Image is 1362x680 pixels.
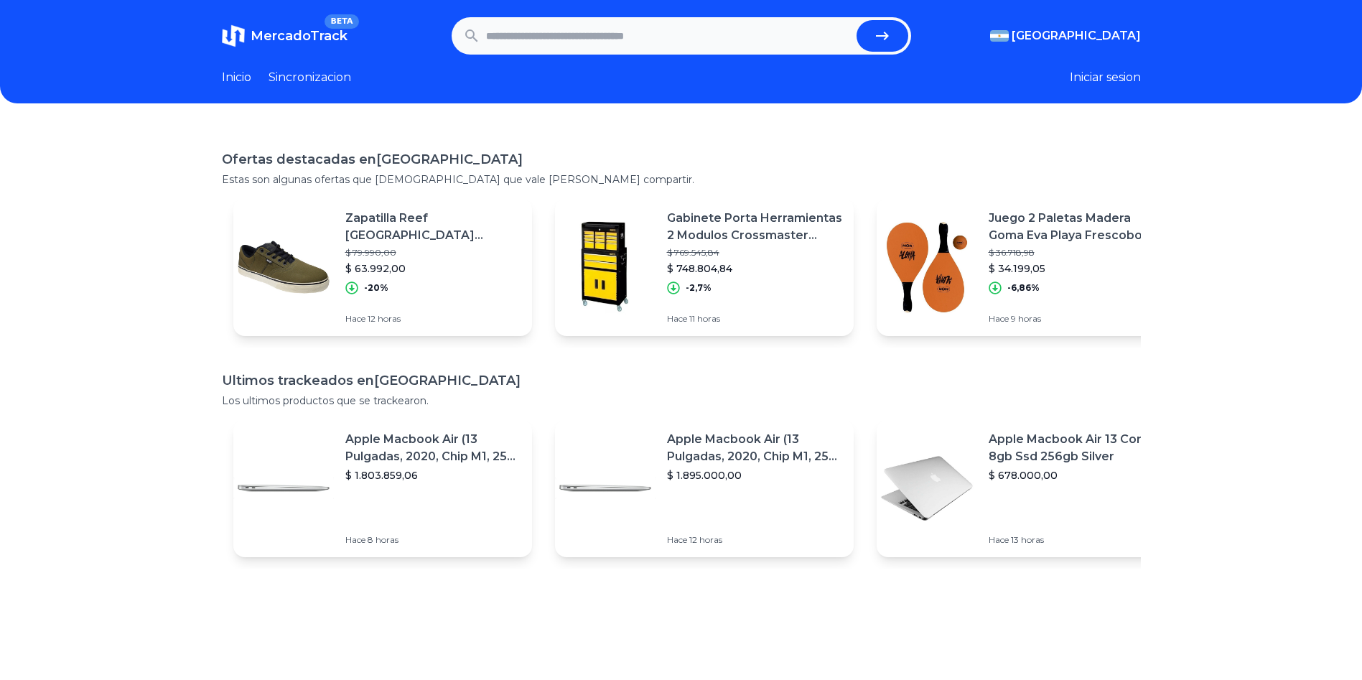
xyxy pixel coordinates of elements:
p: $ 678.000,00 [989,468,1164,483]
a: Featured imageGabinete Porta Herramientas 2 Modulos Crossmaster 9931036$ 769.545,84$ 748.804,84-2... [555,198,854,336]
a: Featured imageApple Macbook Air (13 Pulgadas, 2020, Chip M1, 256 Gb De Ssd, 8 Gb De Ram) - Plata$... [233,419,532,557]
span: BETA [325,14,358,29]
p: Hace 12 horas [345,313,521,325]
p: $ 79.990,00 [345,247,521,259]
img: Featured image [555,438,656,539]
p: -2,7% [686,282,712,294]
button: [GEOGRAPHIC_DATA] [990,27,1141,45]
p: -6,86% [1007,282,1040,294]
p: -20% [364,282,388,294]
p: Zapatilla Reef [GEOGRAPHIC_DATA] [GEOGRAPHIC_DATA] [345,210,521,244]
button: Iniciar sesion [1070,69,1141,86]
a: Featured imageJuego 2 Paletas Madera Goma Eva Playa Frescobol + Pelota Mor$ 36.718,98$ 34.199,05-... [877,198,1175,336]
a: Sincronizacion [269,69,351,86]
img: Argentina [990,30,1009,42]
img: Featured image [233,438,334,539]
p: $ 36.718,98 [989,247,1164,259]
span: MercadoTrack [251,28,348,44]
p: Los ultimos productos que se trackearon. [222,393,1141,408]
img: Featured image [555,217,656,317]
p: $ 769.545,84 [667,247,842,259]
p: $ 1.803.859,06 [345,468,521,483]
h1: Ultimos trackeados en [GEOGRAPHIC_DATA] [222,371,1141,391]
p: Gabinete Porta Herramientas 2 Modulos Crossmaster 9931036 [667,210,842,244]
img: Featured image [877,438,977,539]
img: Featured image [877,217,977,317]
img: MercadoTrack [222,24,245,47]
a: MercadoTrackBETA [222,24,348,47]
a: Featured imageApple Macbook Air 13 Core I5 8gb Ssd 256gb Silver$ 678.000,00Hace 13 horas [877,419,1175,557]
p: Apple Macbook Air 13 Core I5 8gb Ssd 256gb Silver [989,431,1164,465]
p: Hace 13 horas [989,534,1164,546]
p: Apple Macbook Air (13 Pulgadas, 2020, Chip M1, 256 Gb De Ssd, 8 Gb De Ram) - Plata [345,431,521,465]
p: $ 34.199,05 [989,261,1164,276]
p: Hace 11 horas [667,313,842,325]
img: Featured image [233,217,334,317]
p: Hace 12 horas [667,534,842,546]
p: Estas son algunas ofertas que [DEMOGRAPHIC_DATA] que vale [PERSON_NAME] compartir. [222,172,1141,187]
a: Featured imageApple Macbook Air (13 Pulgadas, 2020, Chip M1, 256 Gb De Ssd, 8 Gb De Ram) - Plata$... [555,419,854,557]
p: $ 748.804,84 [667,261,842,276]
span: [GEOGRAPHIC_DATA] [1012,27,1141,45]
a: Featured imageZapatilla Reef [GEOGRAPHIC_DATA] [GEOGRAPHIC_DATA]$ 79.990,00$ 63.992,00-20%Hace 12... [233,198,532,336]
p: Hace 9 horas [989,313,1164,325]
p: Apple Macbook Air (13 Pulgadas, 2020, Chip M1, 256 Gb De Ssd, 8 Gb De Ram) - Plata [667,431,842,465]
p: $ 63.992,00 [345,261,521,276]
p: Hace 8 horas [345,534,521,546]
p: Juego 2 Paletas Madera Goma Eva Playa Frescobol + Pelota Mor [989,210,1164,244]
p: $ 1.895.000,00 [667,468,842,483]
h1: Ofertas destacadas en [GEOGRAPHIC_DATA] [222,149,1141,169]
a: Inicio [222,69,251,86]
